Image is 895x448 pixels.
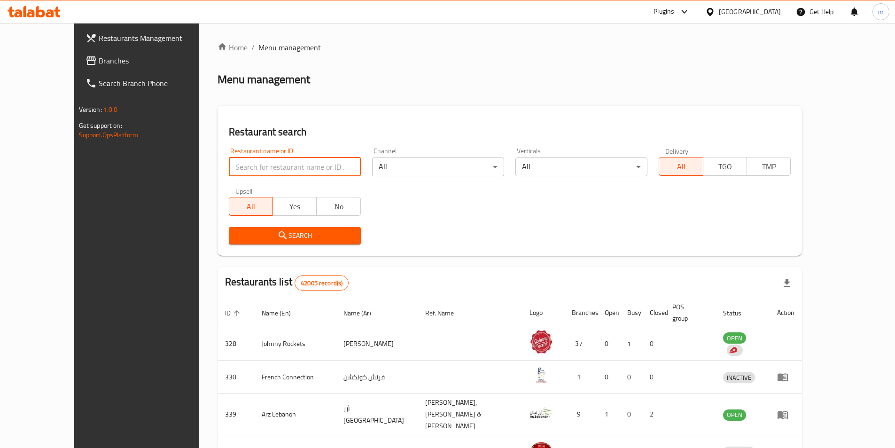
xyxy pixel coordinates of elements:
[719,7,781,17] div: [GEOGRAPHIC_DATA]
[99,32,216,44] span: Restaurants Management
[218,72,310,87] h2: Menu management
[723,332,746,344] div: OPEN
[79,119,122,132] span: Get support on:
[777,371,794,383] div: Menu
[336,394,418,435] td: أرز [GEOGRAPHIC_DATA]
[251,42,255,53] li: /
[515,157,647,176] div: All
[254,361,336,394] td: French Connection
[642,299,665,327] th: Closed
[218,361,254,394] td: 330
[103,103,118,116] span: 1.0.0
[258,42,321,53] span: Menu management
[295,275,349,291] div: Total records count
[727,345,743,356] div: Indicates that the vendor menu management has been moved to DH Catalog service
[372,157,504,176] div: All
[79,103,102,116] span: Version:
[659,157,703,176] button: All
[78,27,224,49] a: Restaurants Management
[218,394,254,435] td: 339
[642,394,665,435] td: 2
[225,275,349,291] h2: Restaurants list
[747,157,791,176] button: TMP
[663,160,699,173] span: All
[597,327,620,361] td: 0
[254,394,336,435] td: Arz Lebanon
[529,401,553,424] img: Arz Lebanon
[229,197,273,216] button: All
[229,125,791,139] h2: Restaurant search
[723,307,754,319] span: Status
[620,299,642,327] th: Busy
[770,299,802,327] th: Action
[597,361,620,394] td: 0
[522,299,564,327] th: Logo
[235,188,253,194] label: Upsell
[703,157,747,176] button: TGO
[597,394,620,435] td: 1
[707,160,743,173] span: TGO
[729,346,737,354] img: delivery hero logo
[878,7,884,17] span: m
[225,307,243,319] span: ID
[99,55,216,66] span: Branches
[723,333,746,344] span: OPEN
[529,363,553,387] img: French Connection
[672,301,704,324] span: POS group
[78,49,224,72] a: Branches
[229,157,361,176] input: Search for restaurant name or ID..
[336,327,418,361] td: [PERSON_NAME]
[236,230,353,242] span: Search
[642,361,665,394] td: 0
[564,394,597,435] td: 9
[336,361,418,394] td: فرنش كونكشن
[272,197,317,216] button: Yes
[343,307,383,319] span: Name (Ar)
[229,227,361,244] button: Search
[233,200,269,213] span: All
[277,200,313,213] span: Yes
[218,42,248,53] a: Home
[425,307,466,319] span: Ref. Name
[751,160,787,173] span: TMP
[597,299,620,327] th: Open
[665,148,689,154] label: Delivery
[642,327,665,361] td: 0
[320,200,357,213] span: No
[777,409,794,420] div: Menu
[218,42,802,53] nav: breadcrumb
[254,327,336,361] td: Johnny Rockets
[78,72,224,94] a: Search Branch Phone
[723,372,755,383] span: INACTIVE
[620,394,642,435] td: 0
[620,327,642,361] td: 1
[79,129,139,141] a: Support.OpsPlatform
[620,361,642,394] td: 0
[262,307,303,319] span: Name (En)
[295,279,348,288] span: 42005 record(s)
[654,6,674,17] div: Plugins
[564,299,597,327] th: Branches
[99,78,216,89] span: Search Branch Phone
[564,327,597,361] td: 37
[418,394,522,435] td: [PERSON_NAME],[PERSON_NAME] & [PERSON_NAME]
[529,330,553,354] img: Johnny Rockets
[776,272,798,294] div: Export file
[316,197,360,216] button: No
[218,327,254,361] td: 328
[723,409,746,420] span: OPEN
[564,361,597,394] td: 1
